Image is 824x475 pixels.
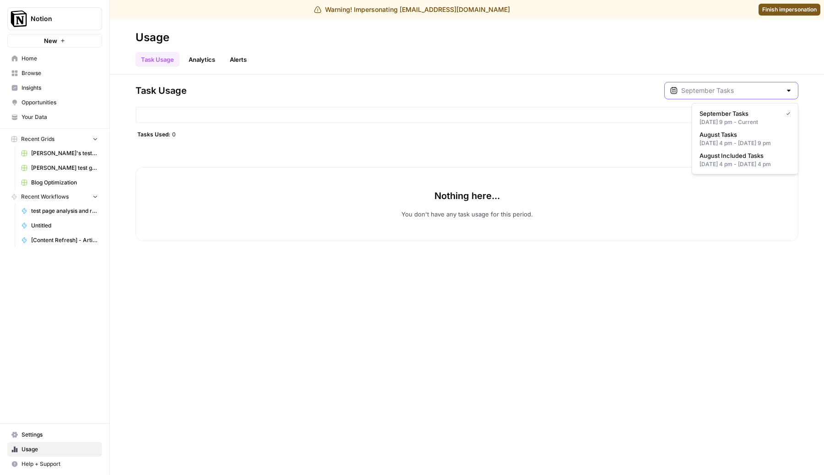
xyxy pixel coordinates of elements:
div: Usage [136,30,169,45]
button: Help + Support [7,457,102,471]
button: Recent Workflows [7,190,102,204]
span: Home [22,54,98,63]
span: Help + Support [22,460,98,468]
span: Finish impersonation [762,5,817,14]
input: September Tasks [681,86,781,95]
a: Opportunities [7,95,102,110]
a: Usage [7,442,102,457]
span: New [44,36,57,45]
a: Finish impersonation [759,4,820,16]
span: September Tasks [699,109,779,118]
span: Usage [22,445,98,453]
span: Settings [22,431,98,439]
a: Untitled [17,218,102,233]
div: Warning! Impersonating [EMAIL_ADDRESS][DOMAIN_NAME] [314,5,510,14]
a: [PERSON_NAME] test grid [17,161,102,175]
a: Alerts [224,52,252,67]
span: Recent Grids [21,135,54,143]
span: [PERSON_NAME] test grid [31,164,98,172]
span: Tasks Used: [137,130,170,138]
div: [DATE] 4 pm - [DATE] 4 pm [699,160,791,168]
a: Your Data [7,110,102,124]
a: Home [7,51,102,66]
span: Task Usage [136,84,187,97]
span: test page analysis and recommendations [31,207,98,215]
p: You don't have any task usage for this period. [401,210,533,219]
span: Untitled [31,221,98,230]
a: Browse [7,66,102,81]
a: Insights [7,81,102,95]
span: 0 [172,130,176,138]
span: August Tasks [699,130,787,139]
span: August Included Tasks [699,151,787,160]
button: Recent Grids [7,132,102,146]
p: Nothing here... [434,189,500,202]
span: Blog Optimization [31,178,98,187]
span: [Content Refresh] - Articles [31,236,98,244]
a: Analytics [183,52,221,67]
a: Blog Optimization [17,175,102,190]
a: [PERSON_NAME]'s test Grid [17,146,102,161]
span: Recent Workflows [21,193,69,201]
span: Opportunities [22,98,98,107]
div: [DATE] 9 pm - Current [699,118,791,126]
a: Settings [7,427,102,442]
a: Task Usage [136,52,179,67]
span: Browse [22,69,98,77]
span: Your Data [22,113,98,121]
img: Notion Logo [11,11,27,27]
button: Workspace: Notion [7,7,102,30]
span: Notion [31,14,86,23]
a: [Content Refresh] - Articles [17,233,102,248]
a: test page analysis and recommendations [17,204,102,218]
span: Insights [22,84,98,92]
button: New [7,34,102,48]
div: [DATE] 4 pm - [DATE] 9 pm [699,139,791,147]
span: [PERSON_NAME]'s test Grid [31,149,98,157]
